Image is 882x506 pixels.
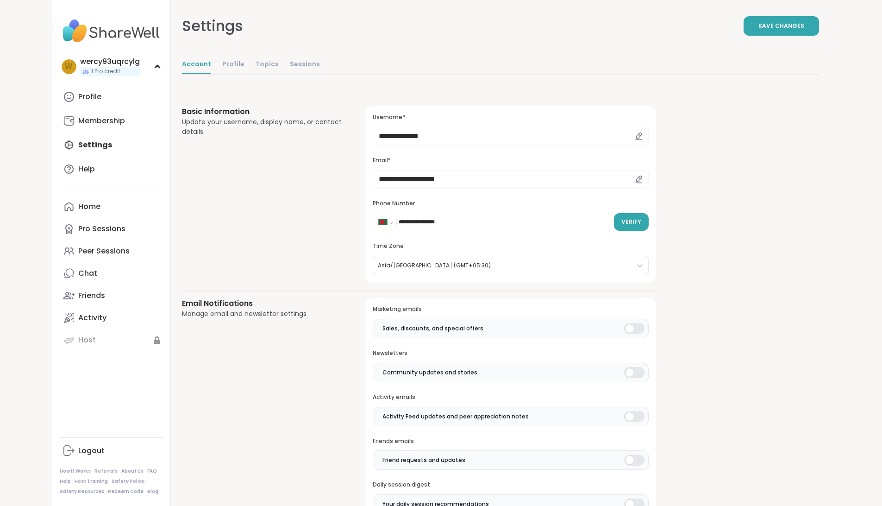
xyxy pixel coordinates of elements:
div: Profile [78,92,101,102]
h3: Basic Information [182,106,344,117]
h3: Time Zone [373,242,648,250]
h3: Activity emails [373,393,648,401]
a: Membership [60,110,163,132]
div: Friends [78,291,105,301]
span: Save Changes [758,22,804,30]
a: Safety Resources [60,488,104,495]
span: 1 Pro credit [91,68,120,76]
h3: Email Notifications [182,298,344,309]
h3: Phone Number [373,200,648,208]
div: Peer Sessions [78,246,130,256]
a: FAQ [147,468,157,474]
div: Pro Sessions [78,224,125,234]
a: Sessions [290,56,320,74]
a: Activity [60,307,163,329]
span: Community updates and stories [382,368,477,377]
div: Home [78,202,100,212]
div: Host [78,335,96,345]
a: Host [60,329,163,351]
h3: Email* [373,157,648,164]
h3: Newsletters [373,349,648,357]
div: Settings [182,15,243,37]
h3: Friends emails [373,437,648,445]
h3: Daily session digest [373,481,648,489]
div: Chat [78,268,97,278]
a: Profile [60,86,163,108]
a: Chat [60,262,163,285]
span: w [65,61,73,73]
span: Activity Feed updates and peer appreciation notes [382,412,529,421]
a: Host Training [75,478,108,485]
a: Help [60,158,163,180]
a: About Us [121,468,144,474]
a: Redeem Code [108,488,144,495]
a: Peer Sessions [60,240,163,262]
img: ShareWell Nav Logo [60,15,163,47]
a: Logout [60,440,163,462]
button: Save Changes [744,16,819,36]
a: How It Works [60,468,91,474]
h3: Marketing emails [373,305,648,313]
div: wercy93uqrcylg [80,57,140,67]
a: Topics [256,56,279,74]
a: Pro Sessions [60,218,163,240]
div: Manage email and newsletter settings [182,309,344,319]
a: Profile [222,56,244,74]
a: Account [182,56,211,74]
span: Verify [621,218,641,226]
span: Sales, discounts, and special offers [382,324,483,333]
a: Home [60,196,163,218]
div: Activity [78,313,106,323]
button: Verify [614,213,649,231]
div: Update your username, display name, or contact details [182,117,344,137]
a: Blog [147,488,158,495]
a: Friends [60,285,163,307]
h3: Username* [373,114,648,121]
div: Logout [78,446,105,456]
span: Friend requests and updates [382,456,465,464]
a: Referrals [94,468,118,474]
a: Safety Policy [112,478,144,485]
div: Membership [78,116,125,126]
div: Help [78,164,95,174]
a: Help [60,478,71,485]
